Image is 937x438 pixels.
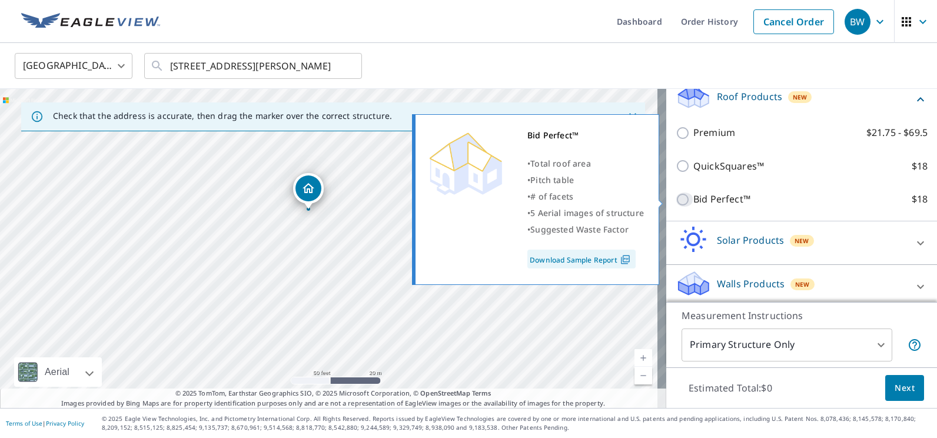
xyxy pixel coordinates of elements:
p: $18 [912,159,928,174]
span: Next [895,381,915,396]
a: OpenStreetMap [420,389,470,397]
span: 5 Aerial images of structure [530,207,644,218]
a: Terms [472,389,491,397]
img: EV Logo [21,13,160,31]
img: Pdf Icon [617,254,633,265]
div: Bid Perfect™ [527,127,644,144]
span: Suggested Waste Factor [530,224,629,235]
img: Premium [424,127,507,198]
div: • [527,172,644,188]
p: | [6,420,84,427]
div: • [527,155,644,172]
p: Measurement Instructions [682,308,922,323]
p: Solar Products [717,233,784,247]
div: Primary Structure Only [682,328,892,361]
button: Close [625,109,640,124]
a: Current Level 19, Zoom In [634,349,652,367]
span: Total roof area [530,158,591,169]
span: Your report will include only the primary structure on the property. For example, a detached gara... [908,338,922,352]
a: Download Sample Report [527,250,636,268]
a: Current Level 19, Zoom Out [634,367,652,384]
p: Bid Perfect™ [693,192,750,207]
span: New [795,280,810,289]
div: Dropped pin, building 1, Residential property, 15519 Coastal Hwy Milton, DE 19968 [293,173,324,210]
div: BW [845,9,870,35]
div: • [527,221,644,238]
span: © 2025 TomTom, Earthstar Geographics SIO, © 2025 Microsoft Corporation, © [175,389,491,399]
p: Estimated Total: $0 [679,375,782,401]
span: Pitch table [530,174,574,185]
p: Premium [693,125,735,140]
span: New [793,92,808,102]
div: Walls ProductsNew [676,270,928,303]
div: • [527,205,644,221]
button: Next [885,375,924,401]
div: [GEOGRAPHIC_DATA] [15,49,132,82]
p: Check that the address is accurate, then drag the marker over the correct structure. [53,111,392,121]
div: • [527,188,644,205]
p: QuickSquares™ [693,159,764,174]
a: Cancel Order [753,9,834,34]
div: Roof ProductsNew [676,82,928,116]
a: Privacy Policy [46,419,84,427]
div: Aerial [14,357,102,387]
span: # of facets [530,191,573,202]
p: Roof Products [717,89,782,104]
p: © 2025 Eagle View Technologies, Inc. and Pictometry International Corp. All Rights Reserved. Repo... [102,414,931,432]
p: $18 [912,192,928,207]
input: Search by address or latitude-longitude [170,49,338,82]
div: Aerial [41,357,73,387]
div: Solar ProductsNew [676,226,928,260]
p: Walls Products [717,277,785,291]
p: $21.75 - $69.5 [866,125,928,140]
a: Terms of Use [6,419,42,427]
span: New [795,236,809,245]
